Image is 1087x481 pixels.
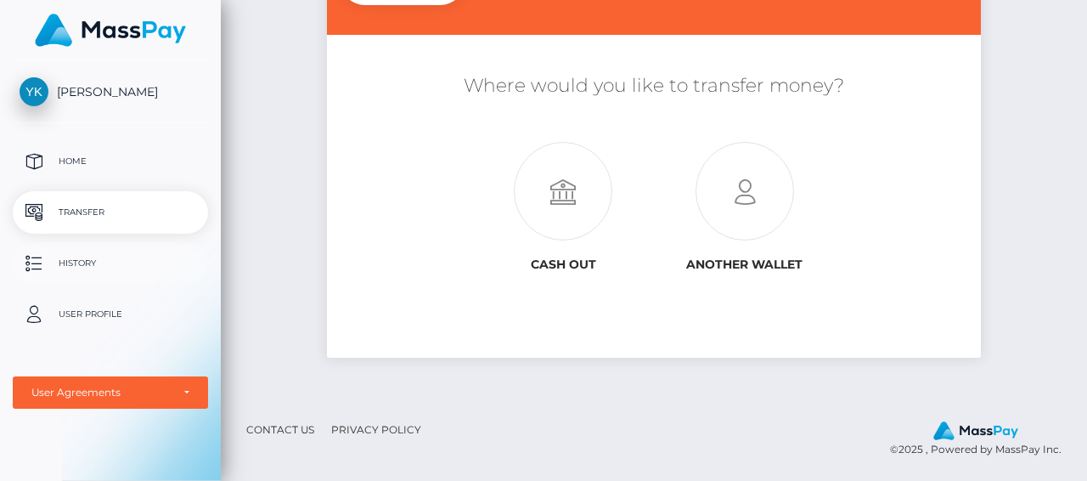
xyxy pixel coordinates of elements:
span: [PERSON_NAME] [13,84,208,99]
p: User Profile [20,302,201,327]
a: Contact Us [239,416,321,443]
h5: Where would you like to transfer money? [340,73,968,99]
a: Privacy Policy [324,416,428,443]
h6: Another wallet [667,257,823,272]
p: Transfer [20,200,201,225]
div: © 2025 , Powered by MassPay Inc. [890,421,1074,458]
a: Transfer [13,191,208,234]
button: User Agreements [13,376,208,409]
h6: Cash out [485,257,641,272]
p: History [20,251,201,276]
a: Home [13,140,208,183]
div: User Agreements [31,386,171,399]
a: History [13,242,208,285]
p: Home [20,149,201,174]
img: MassPay [35,14,186,47]
a: User Profile [13,293,208,336]
img: MassPay [933,422,1018,440]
